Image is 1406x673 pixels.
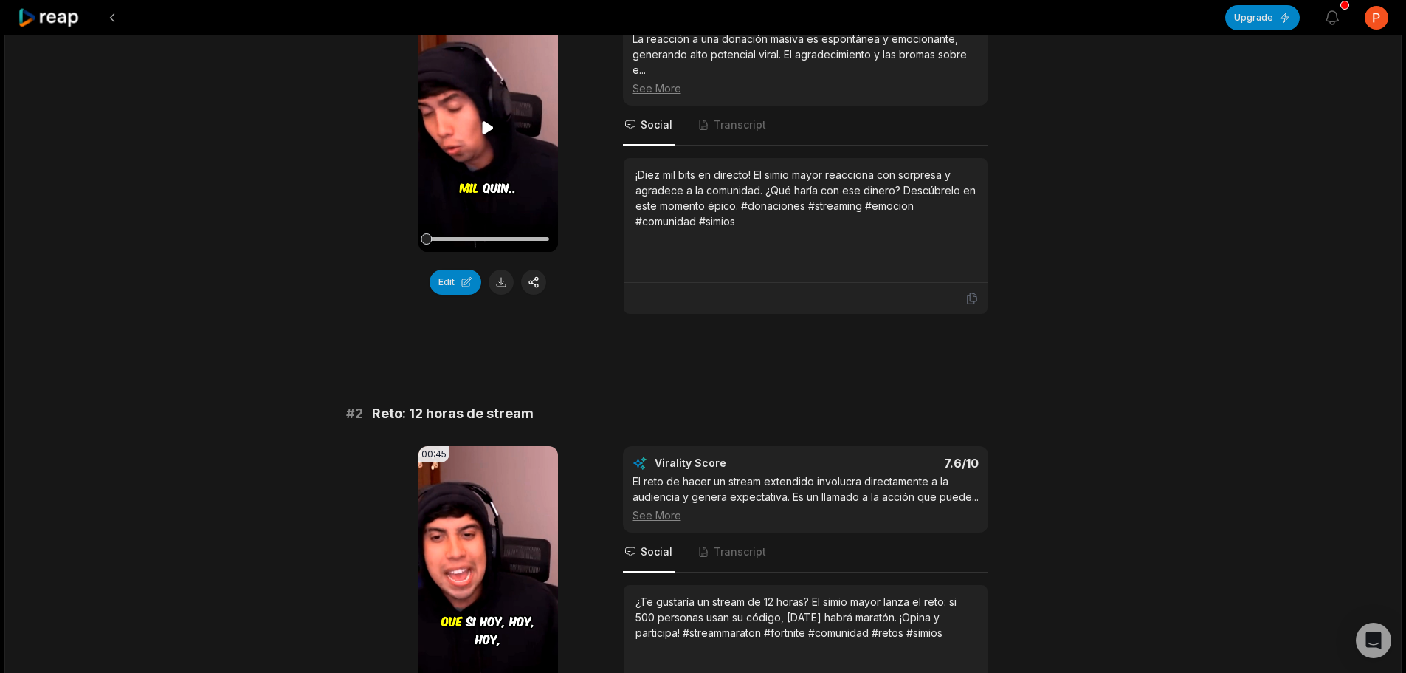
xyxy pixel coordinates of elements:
div: Open Intercom Messenger [1356,623,1391,658]
div: ¡Diez mil bits en directo! El simio mayor reacciona con sorpresa y agradece a la comunidad. ¿Qué ... [635,167,976,229]
div: See More [633,508,979,523]
button: Edit [430,270,481,295]
nav: Tabs [623,106,988,146]
div: Virality Score [655,456,813,471]
div: See More [633,81,979,96]
span: Social [641,544,672,559]
nav: Tabs [623,533,988,573]
div: La reacción a una donación masiva es espontánea y emocionante, generando alto potencial viral. El... [633,31,979,96]
span: Transcript [714,544,766,559]
span: Reto: 12 horas de stream [372,403,534,424]
span: # 2 [346,403,363,424]
button: Upgrade [1225,5,1300,30]
div: ¿Te gustaría un stream de 12 horas? El simio mayor lanza el reto: si 500 personas usan su código,... [635,594,976,640]
span: Social [641,117,672,132]
div: El reto de hacer un stream extendido involucra directamente a la audiencia y genera expectativa. ... [633,474,979,523]
video: Your browser does not support mp4 format. [418,4,558,252]
div: 7.6 /10 [820,456,979,471]
span: Transcript [714,117,766,132]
